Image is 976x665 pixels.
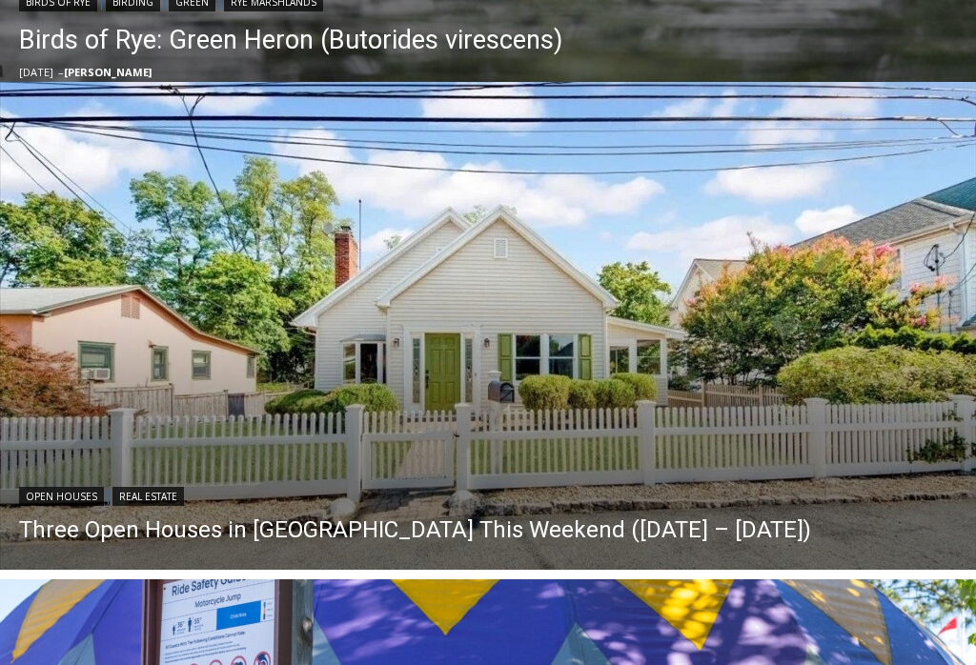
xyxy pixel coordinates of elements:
span: Intern @ [DOMAIN_NAME] [498,190,884,232]
a: Open Tues. - Sun. [PHONE_NUMBER] [1,191,192,237]
a: Intern @ [DOMAIN_NAME] [458,185,924,237]
time: [DATE] [19,65,53,79]
a: [PERSON_NAME] [64,65,152,79]
a: Three Open Houses in [GEOGRAPHIC_DATA] This Weekend ([DATE] – [DATE]) [19,515,811,544]
a: Real Estate [112,487,184,506]
div: | [19,483,811,506]
div: "[PERSON_NAME] and I covered the [DATE] Parade, which was a really eye opening experience as I ha... [481,1,901,185]
a: Birds of Rye: Green Heron (Butorides virescens) [19,21,562,59]
span: Open Tues. - Sun. [PHONE_NUMBER] [6,196,187,269]
a: Open Houses [19,487,104,506]
span: – [58,65,64,79]
div: "the precise, almost orchestrated movements of cutting and assembling sushi and [PERSON_NAME] mak... [196,119,280,228]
